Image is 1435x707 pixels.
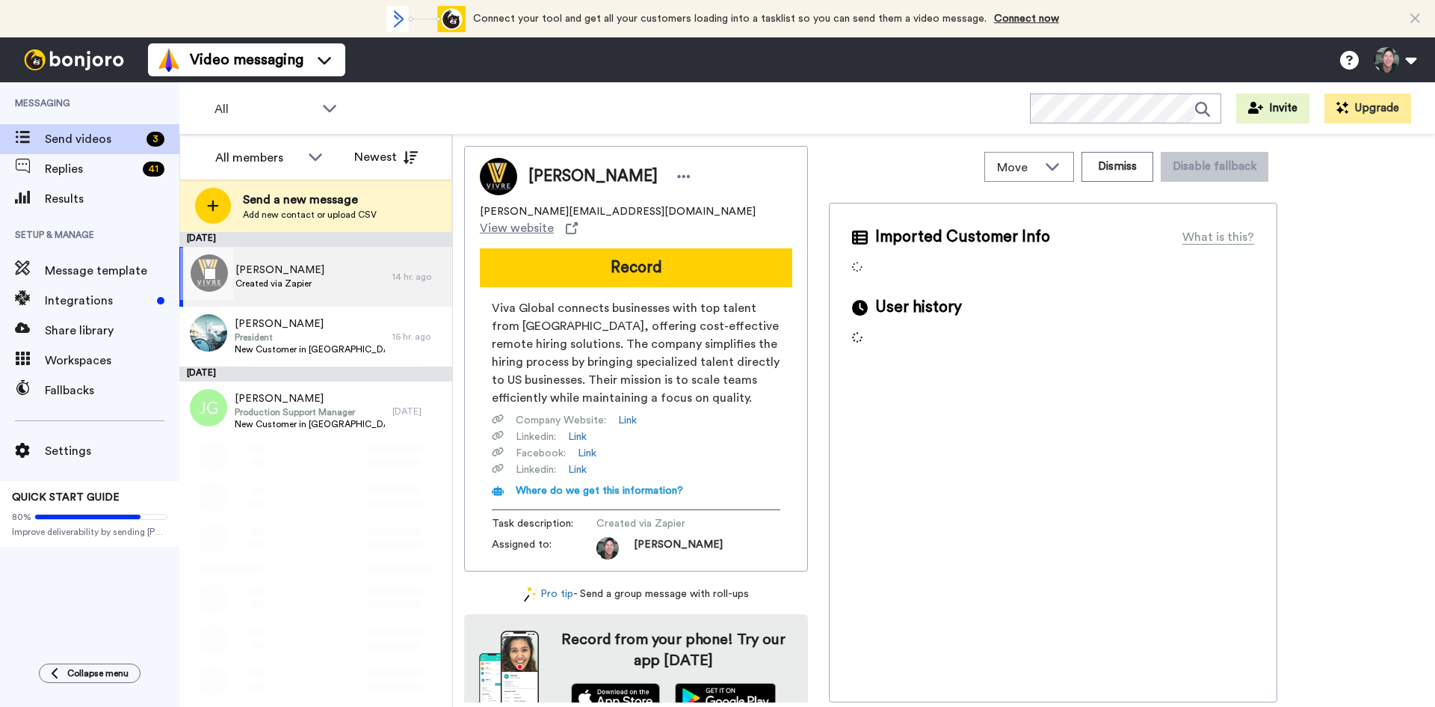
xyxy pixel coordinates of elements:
[875,296,962,319] span: User history
[473,13,987,24] span: Connect your tool and get all your customers loading into a tasklist so you can send them a video...
[492,516,596,531] span: Task description :
[875,226,1050,248] span: Imported Customer Info
[215,149,300,167] div: All members
[1236,94,1309,123] button: Invite
[12,492,120,503] span: QUICK START GUIDE
[492,299,780,407] span: Viva Global connects businesses with top talent from [GEOGRAPHIC_DATA], offering cost-effective r...
[516,413,606,428] span: Company Website :
[516,486,683,496] span: Where do we get this information?
[392,331,445,343] div: 16 hr. ago
[45,262,179,280] span: Message template
[492,537,596,560] span: Assigned to:
[45,442,179,460] span: Settings
[235,391,385,406] span: [PERSON_NAME]
[235,343,385,355] span: New Customer in [GEOGRAPHIC_DATA]
[243,209,377,221] span: Add new contact or upload CSV
[596,537,619,560] img: 57205295-f2b3-4b88-9108-b157d8500dbc-1599912217.jpg
[554,629,793,671] h4: Record from your phone! Try our app [DATE]
[190,389,227,426] img: jg.png
[235,278,324,290] span: Created via Zapier
[480,158,517,195] img: Image of Sofia Fernandez
[343,142,429,172] button: Newest
[596,516,738,531] span: Created via Zapier
[516,462,556,477] span: Linkedin :
[235,418,385,430] span: New Customer in [GEOGRAPHIC_DATA]
[235,331,385,343] span: President
[516,429,556,444] span: Linkedin :
[1081,152,1153,182] button: Dismiss
[243,191,377,209] span: Send a new message
[45,352,179,370] span: Workspaces
[464,587,808,602] div: - Send a group message with roll-ups
[618,413,637,428] a: Link
[994,13,1059,24] a: Connect now
[528,165,658,188] span: [PERSON_NAME]
[45,130,141,148] span: Send videos
[190,314,227,352] img: 6834e635-34e4-4c23-8a69-537c26c56607.jpg
[524,587,537,602] img: magic-wand.svg
[235,406,385,418] span: Production Support Manager
[480,219,578,237] a: View website
[179,367,452,382] div: [DATE]
[480,219,554,237] span: View website
[146,132,164,147] div: 3
[39,664,141,683] button: Collapse menu
[45,190,179,208] span: Results
[1161,152,1268,182] button: Disable fallback
[568,429,587,444] a: Link
[12,511,31,523] span: 80%
[480,204,756,219] span: [PERSON_NAME][EMAIL_ADDRESS][DOMAIN_NAME]
[383,6,466,32] div: animation
[143,162,164,177] div: 41
[997,159,1037,177] span: Move
[1324,94,1411,123] button: Upgrade
[45,292,151,310] span: Integrations
[516,446,566,461] span: Facebook :
[392,271,445,283] div: 14 hr. ago
[480,248,792,287] button: Record
[524,587,573,602] a: Pro tip
[18,49,130,70] img: bj-logo-header-white.svg
[392,405,445,417] div: [DATE]
[190,49,303,70] span: Video messaging
[179,232,452,247] div: [DATE]
[67,667,129,679] span: Collapse menu
[45,160,137,178] span: Replies
[634,537,723,560] span: [PERSON_NAME]
[12,526,167,538] span: Improve deliverability by sending [PERSON_NAME]’s from your own email
[45,382,179,400] span: Fallbacks
[215,100,315,118] span: All
[45,322,179,340] span: Share library
[235,316,385,331] span: [PERSON_NAME]
[578,446,596,461] a: Link
[568,462,587,477] a: Link
[235,263,324,278] span: [PERSON_NAME]
[1182,228,1254,246] div: What is this?
[157,48,181,72] img: vm-color.svg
